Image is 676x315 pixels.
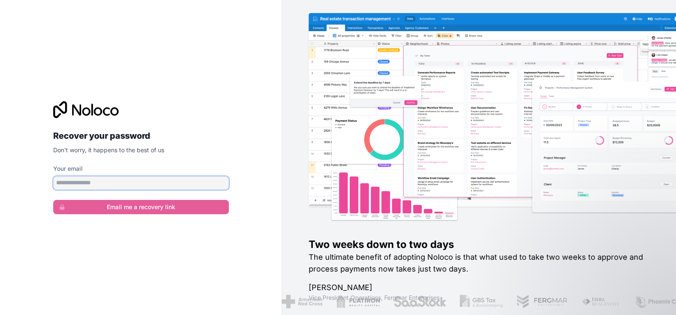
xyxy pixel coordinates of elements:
[282,295,323,308] img: /assets/american-red-cross-BAupjrZR.png
[309,238,649,251] h1: Two weeks down to two days
[309,251,649,275] h2: The ultimate benefit of adopting Noloco is that what used to take two weeks to approve and proces...
[53,128,229,143] h2: Recover your password
[53,146,229,154] p: Don't worry, it happens to the best of us
[309,293,649,302] h1: Vice President Operations , Fergmar Enterprises
[53,176,229,190] input: email
[53,164,83,173] label: Your email
[309,282,649,293] h1: [PERSON_NAME]
[53,200,229,214] button: Email me a recovery link
[507,252,676,311] iframe: Intercom notifications message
